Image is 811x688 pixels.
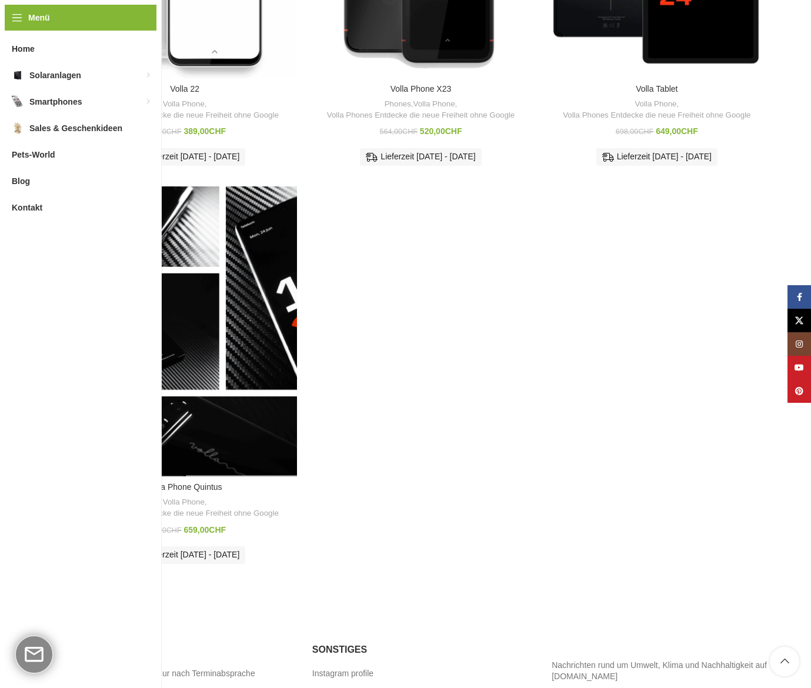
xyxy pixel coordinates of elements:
[91,110,278,121] a: Volla Phones Entdecke die neue Freiheit ohne Google
[166,526,182,535] span: CHF
[73,186,297,476] a: Volla Phone Quintus
[12,69,24,81] img: Solaranlagen
[770,647,799,676] a: Scroll to top button
[184,525,226,535] bdi: 659,00
[184,126,226,136] bdi: 389,00
[312,643,534,656] h5: Sonstiges
[315,99,527,121] div: , ,
[312,668,375,680] a: Instagram profile
[413,99,455,110] a: Volla Phone
[148,482,222,492] a: Volla Phone Quintus
[163,99,205,110] a: Volla Phone
[327,110,515,121] a: Volla Phones Entdecke die neue Freiheit ohne Google
[391,84,452,93] a: Volla Phone X23
[29,91,82,112] span: Smartphones
[787,332,811,356] a: Instagram Social Link
[12,38,35,59] span: Home
[656,126,698,136] bdi: 649,00
[143,128,181,136] bdi: 452,00
[170,84,199,93] a: Volla 22
[124,148,245,166] div: Lieferzeit [DATE] - [DATE]
[385,99,411,110] a: Phones
[638,128,653,136] span: CHF
[73,668,256,680] a: [STREET_ADDRESS] Nur nach Terminabsprache
[79,497,291,519] div: ,
[12,144,55,165] span: Pets-World
[166,128,182,136] span: CHF
[28,11,50,24] span: Menü
[143,526,181,535] bdi: 719,00
[445,126,462,136] span: CHF
[380,128,418,136] bdi: 564,00
[681,126,698,136] span: CHF
[787,356,811,379] a: YouTube Social Link
[616,128,653,136] bdi: 698,00
[163,497,205,508] a: Volla Phone
[209,525,226,535] span: CHF
[12,96,24,108] img: Smartphones
[29,65,81,86] span: Solaranlagen
[635,99,676,110] a: Volla Phone
[12,171,30,192] span: Blog
[420,126,462,136] bdi: 520,00
[29,118,122,139] span: Sales & Geschenkideen
[12,197,42,218] span: Kontakt
[596,148,717,166] div: Lieferzeit [DATE] - [DATE]
[360,148,481,166] div: Lieferzeit [DATE] - [DATE]
[787,309,811,332] a: X Social Link
[402,128,418,136] span: CHF
[636,84,677,93] a: Volla Tablet
[787,285,811,309] a: Facebook Social Link
[124,546,245,564] div: Lieferzeit [DATE] - [DATE]
[552,660,767,682] a: Nachrichten rund um Umwelt, Klima und Nachhaltigkeit auf [DOMAIN_NAME]
[209,126,226,136] span: CHF
[12,122,24,134] img: Sales & Geschenkideen
[550,99,763,121] div: ,
[563,110,750,121] a: Volla Phones Entdecke die neue Freiheit ohne Google
[79,99,291,121] div: ,
[787,379,811,403] a: Pinterest Social Link
[73,643,295,656] h5: Abholung
[91,508,278,519] a: Volla Phones Entdecke die neue Freiheit ohne Google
